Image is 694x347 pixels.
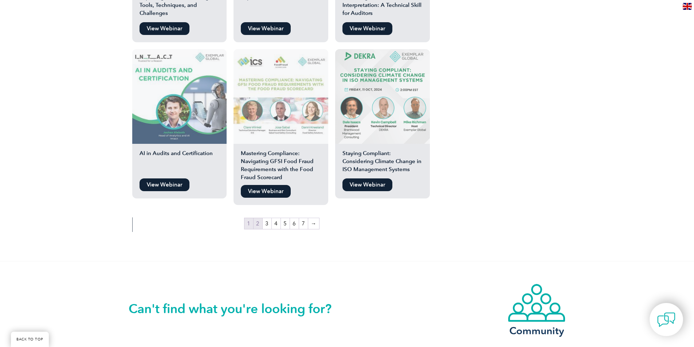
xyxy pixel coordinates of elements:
a: → [308,218,319,229]
img: icon-community.webp [507,283,566,323]
a: Community [507,283,566,335]
a: View Webinar [140,22,189,35]
img: en [683,3,692,10]
img: contact-chat.png [657,311,675,329]
h2: Mastering Compliance: Navigating GFSI Food Fraud Requirements with the Food Fraud Scorecard [234,149,328,181]
a: Page 3 [263,218,271,229]
a: View Webinar [241,185,291,198]
h3: Community [507,326,566,335]
a: AI in Audits and Certification [132,49,227,175]
a: View Webinar [342,178,392,191]
a: Staying Compliant: Considering Climate Change in ISO Management Systems [335,49,430,175]
img: food fraud [234,49,328,144]
nav: Product Pagination [132,217,431,232]
a: Page 2 [254,218,262,229]
a: Page 7 [299,218,308,229]
a: Page 5 [281,218,290,229]
h2: AI in Audits and Certification [132,149,227,175]
a: BACK TO TOP [11,332,49,347]
a: View Webinar [140,178,189,191]
a: Mastering Compliance: Navigating GFSI Food Fraud Requirements with the Food Fraud Scorecard [234,49,328,181]
span: Page 1 [244,218,253,229]
a: Page 4 [272,218,281,229]
a: Page 6 [290,218,299,229]
a: View Webinar [241,22,291,35]
h2: Can't find what you're looking for? [129,303,347,315]
h2: Staying Compliant: Considering Climate Change in ISO Management Systems [335,149,430,175]
a: View Webinar [342,22,392,35]
img: iso [335,49,430,144]
img: AI audit [132,49,227,144]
